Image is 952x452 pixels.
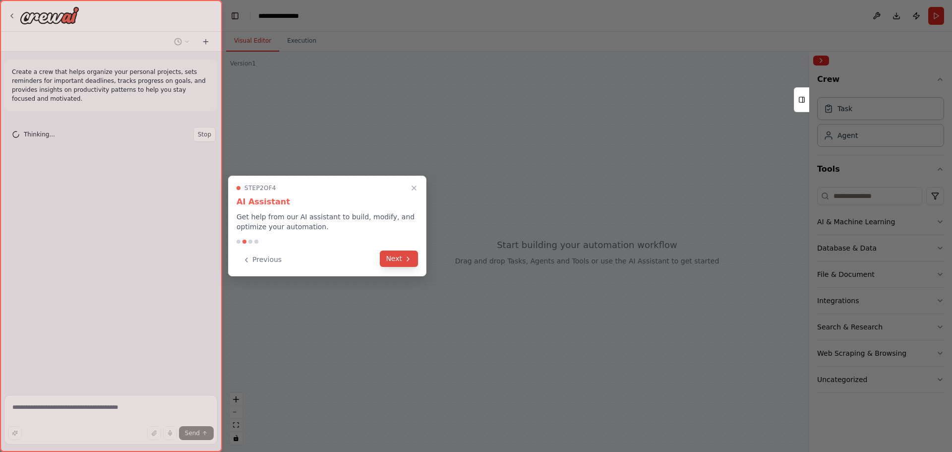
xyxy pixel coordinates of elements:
button: Next [380,251,418,267]
button: Hide left sidebar [228,9,242,23]
button: Previous [237,252,288,268]
span: Step 2 of 4 [244,184,276,192]
h3: AI Assistant [237,196,418,208]
button: Close walkthrough [408,182,420,194]
p: Get help from our AI assistant to build, modify, and optimize your automation. [237,212,418,232]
